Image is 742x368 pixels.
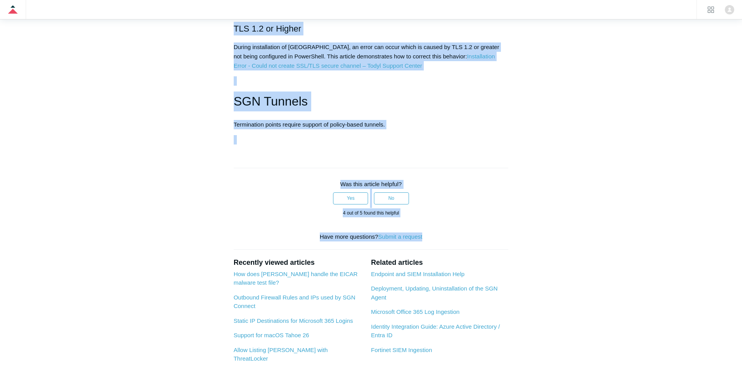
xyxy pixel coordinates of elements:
[234,271,358,286] a: How does [PERSON_NAME] handle the EICAR malware test file?
[378,233,422,240] a: Submit a request
[725,5,734,14] img: user avatar
[234,317,353,324] a: Static IP Destinations for Microsoft 365 Logins
[234,257,363,268] h2: Recently viewed articles
[371,308,459,315] a: Microsoft Office 365 Log Ingestion
[371,323,500,339] a: Identity Integration Guide: Azure Active Directory / Entra ID
[371,271,464,277] a: Endpoint and SIEM Installation Help
[234,42,509,70] p: During installation of [GEOGRAPHIC_DATA], an error can occur which is caused by TLS 1.2 or greate...
[234,232,509,241] div: Have more questions?
[371,257,508,268] h2: Related articles
[234,120,509,129] p: Termination points require support of policy-based tunnels.
[343,210,399,216] span: 4 out of 5 found this helpful
[234,92,509,111] h1: SGN Tunnels
[333,192,368,204] button: This article was helpful
[371,285,497,301] a: Deployment, Updating, Uninstallation of the SGN Agent
[371,347,432,353] a: Fortinet SIEM Ingestion
[234,294,356,310] a: Outbound Firewall Rules and IPs used by SGN Connect
[234,347,328,362] a: Allow Listing [PERSON_NAME] with ThreatLocker
[234,22,509,35] h2: TLS 1.2 or Higher
[725,5,734,14] zd-hc-trigger: Click your profile icon to open the profile menu
[340,181,402,187] span: Was this article helpful?
[234,332,309,338] a: Support for macOS Tahoe 26
[374,192,409,204] button: This article was not helpful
